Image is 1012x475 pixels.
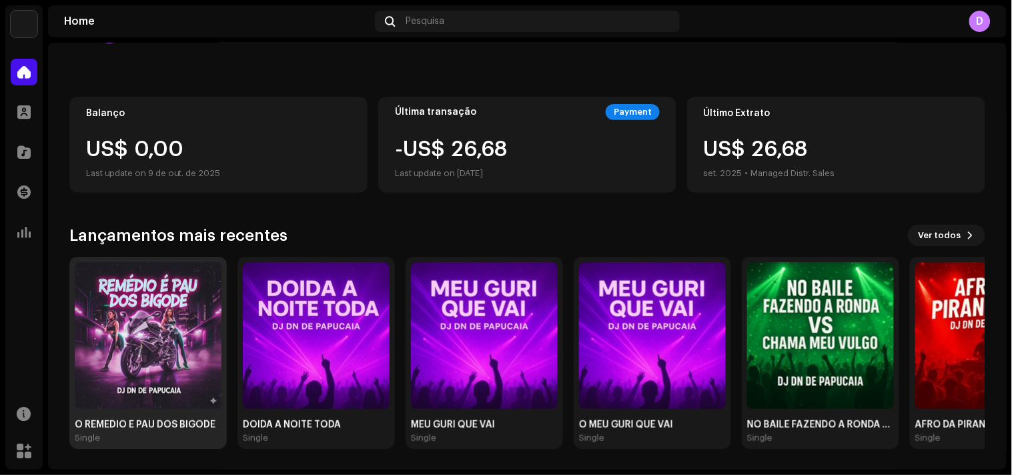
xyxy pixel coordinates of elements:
img: e3e5e879-5e41-49c0-9fdb-3c8527b57e37 [747,262,894,409]
button: Ver todos [908,225,985,246]
span: Pesquisa [406,16,445,27]
img: 68fa2749-0a15-42bd-b669-978262553d30 [579,262,726,409]
div: Last update on 9 de out. de 2025 [86,165,351,181]
div: Single [579,433,604,444]
h3: Lançamentos mais recentes [69,225,288,246]
div: MEU GURI QUE VAI [411,420,558,430]
div: • [745,165,748,181]
img: dbdbb459-d9a8-400d-b877-244c7096bee0 [411,262,558,409]
div: O MEU GURI QUE VAI [579,420,726,430]
span: Ver todos [919,222,961,249]
div: Managed Distr. Sales [751,165,835,181]
div: Single [915,433,941,444]
re-o-card-value: Balanço [69,97,368,193]
div: Último Extrato [704,108,969,119]
div: Última transação [395,107,476,117]
div: Single [411,433,436,444]
div: O REMEDIO É PAU DOS BIGODE [75,420,221,430]
div: NO BAILE FAZENDO A RONDA vs CHAMA MEU VULGO [747,420,894,430]
div: set. 2025 [704,165,742,181]
img: a1c10190-3112-4009-9297-445a0d3f7e99 [243,262,390,409]
div: Single [747,433,773,444]
div: Last update on [DATE] [395,165,507,181]
div: Single [243,433,268,444]
div: Balanço [86,108,351,119]
img: 53a64b8d-a65a-49aa-b481-0170c314f4ad [75,262,221,409]
div: Payment [606,104,660,120]
div: DOIDA A NOITE TODA [243,420,390,430]
div: Home [64,16,370,27]
div: Single [75,433,100,444]
re-o-card-value: Último Extrato [687,97,985,193]
img: 71bf27a5-dd94-4d93-852c-61362381b7db [11,11,37,37]
div: D [969,11,991,32]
